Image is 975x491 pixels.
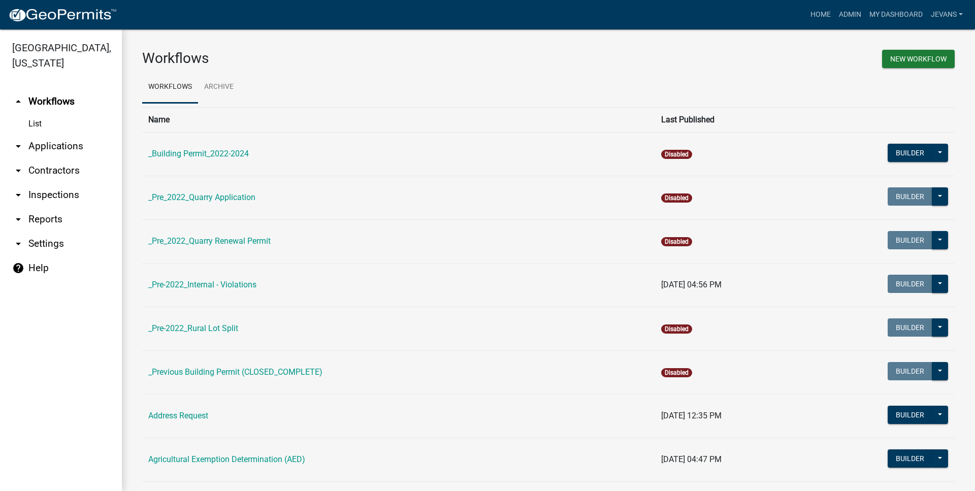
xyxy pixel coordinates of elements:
[661,454,722,464] span: [DATE] 04:47 PM
[888,187,932,206] button: Builder
[888,144,932,162] button: Builder
[927,5,967,24] a: jevans
[148,149,249,158] a: _Building Permit_2022-2024
[148,323,238,333] a: _Pre-2022_Rural Lot Split
[12,213,24,225] i: arrow_drop_down
[148,454,305,464] a: Agricultural Exemption Determination (AED)
[655,107,804,132] th: Last Published
[12,238,24,250] i: arrow_drop_down
[142,107,655,132] th: Name
[198,71,240,104] a: Archive
[148,236,271,246] a: _Pre_2022_Quarry Renewal Permit
[865,5,927,24] a: My Dashboard
[12,165,24,177] i: arrow_drop_down
[12,262,24,274] i: help
[888,275,932,293] button: Builder
[888,318,932,337] button: Builder
[661,280,722,289] span: [DATE] 04:56 PM
[661,193,692,203] span: Disabled
[142,50,541,67] h3: Workflows
[661,411,722,420] span: [DATE] 12:35 PM
[888,406,932,424] button: Builder
[12,189,24,201] i: arrow_drop_down
[148,411,208,420] a: Address Request
[148,280,256,289] a: _Pre-2022_Internal - Violations
[142,71,198,104] a: Workflows
[661,150,692,159] span: Disabled
[661,368,692,377] span: Disabled
[888,231,932,249] button: Builder
[806,5,835,24] a: Home
[148,192,255,202] a: _Pre_2022_Quarry Application
[12,95,24,108] i: arrow_drop_up
[835,5,865,24] a: Admin
[12,140,24,152] i: arrow_drop_down
[882,50,955,68] button: New Workflow
[148,367,322,377] a: _Previous Building Permit (CLOSED_COMPLETE)
[888,362,932,380] button: Builder
[661,324,692,334] span: Disabled
[888,449,932,468] button: Builder
[661,237,692,246] span: Disabled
